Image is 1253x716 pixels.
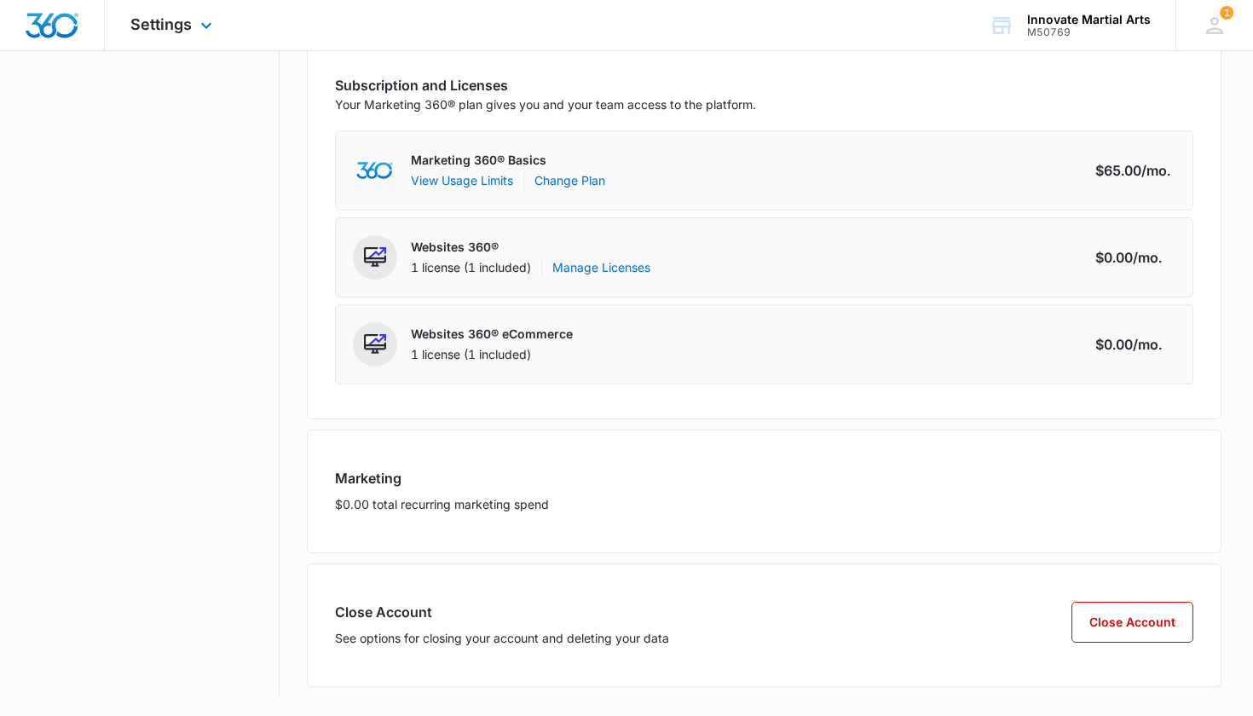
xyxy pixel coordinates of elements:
p: $0.00 total recurring marketing spend [335,495,1194,513]
button: View Usage Limits [411,171,513,189]
a: Change Plan [534,171,605,189]
p: Websites 360® [411,239,650,256]
div: notifications count [1220,6,1233,20]
div: $0.00 [1095,247,1175,268]
div: 1 license (1 included) [411,259,650,276]
div: $65.00 [1095,160,1175,181]
span: /mo. [1133,247,1162,268]
div: 1 license (1 included) [411,346,573,363]
span: /mo. [1133,334,1162,355]
p: Websites 360® eCommerce [411,326,573,343]
h3: Subscription and Licenses [335,75,756,95]
span: 1 [1220,6,1233,20]
div: account id [1027,26,1151,38]
div: account name [1027,13,1151,26]
p: Your Marketing 360® plan gives you and your team access to the platform. [335,95,756,113]
button: Close Account [1071,602,1193,643]
span: /mo. [1141,160,1170,181]
a: Manage Licenses [552,259,650,276]
h3: Marketing [335,468,1194,488]
p: See options for closing your account and deleting your data [335,629,669,647]
div: $0.00 [1095,334,1175,355]
span: Settings [130,15,192,33]
h3: Close Account [335,602,669,622]
p: Marketing 360® Basics [411,152,605,169]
